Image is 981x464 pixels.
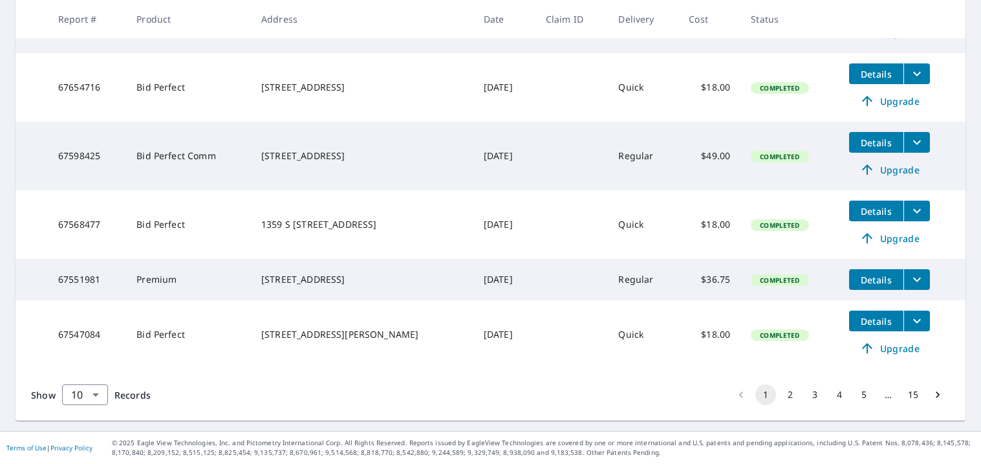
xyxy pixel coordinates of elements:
[903,269,930,290] button: filesDropdownBtn-67551981
[6,443,47,452] a: Terms of Use
[857,162,922,177] span: Upgrade
[48,122,126,190] td: 67598425
[804,384,825,405] button: Go to page 3
[48,300,126,369] td: 67547084
[752,152,807,161] span: Completed
[608,53,678,122] td: Quick
[473,53,535,122] td: [DATE]
[50,443,92,452] a: Privacy Policy
[261,218,463,231] div: 1359 S [STREET_ADDRESS]
[48,53,126,122] td: 67654716
[678,259,740,300] td: $36.75
[755,384,776,405] button: page 1
[729,384,950,405] nav: pagination navigation
[126,53,251,122] td: Bid Perfect
[261,273,463,286] div: [STREET_ADDRESS]
[261,328,463,341] div: [STREET_ADDRESS][PERSON_NAME]
[752,331,807,340] span: Completed
[903,201,930,221] button: filesDropdownBtn-67568477
[849,63,903,84] button: detailsBtn-67654716
[849,228,930,249] a: Upgrade
[927,384,948,405] button: Go to next page
[857,205,896,217] span: Details
[857,93,922,109] span: Upgrade
[608,259,678,300] td: Regular
[6,444,92,452] p: |
[678,190,740,259] td: $18.00
[62,377,108,413] div: 10
[752,83,807,93] span: Completed
[31,389,56,401] span: Show
[473,300,535,369] td: [DATE]
[62,384,108,405] div: Show 10 records
[878,388,899,401] div: …
[829,384,850,405] button: Go to page 4
[857,340,922,356] span: Upgrade
[126,259,251,300] td: Premium
[857,315,896,327] span: Details
[903,63,930,84] button: filesDropdownBtn-67654716
[48,190,126,259] td: 67568477
[261,81,463,94] div: [STREET_ADDRESS]
[126,190,251,259] td: Bid Perfect
[903,132,930,153] button: filesDropdownBtn-67598425
[126,122,251,190] td: Bid Perfect Comm
[903,311,930,331] button: filesDropdownBtn-67547084
[48,259,126,300] td: 67551981
[126,300,251,369] td: Bid Perfect
[752,221,807,230] span: Completed
[854,384,874,405] button: Go to page 5
[849,338,930,359] a: Upgrade
[608,122,678,190] td: Regular
[849,159,930,180] a: Upgrade
[857,137,896,149] span: Details
[752,276,807,285] span: Completed
[678,53,740,122] td: $18.00
[849,91,930,111] a: Upgrade
[678,122,740,190] td: $49.00
[857,230,922,246] span: Upgrade
[849,132,903,153] button: detailsBtn-67598425
[473,259,535,300] td: [DATE]
[473,122,535,190] td: [DATE]
[903,384,923,405] button: Go to page 15
[849,311,903,331] button: detailsBtn-67547084
[857,68,896,80] span: Details
[608,300,678,369] td: Quick
[678,300,740,369] td: $18.00
[473,190,535,259] td: [DATE]
[112,438,975,458] p: © 2025 Eagle View Technologies, Inc. and Pictometry International Corp. All Rights Reserved. Repo...
[849,269,903,290] button: detailsBtn-67551981
[780,384,801,405] button: Go to page 2
[608,190,678,259] td: Quick
[114,389,151,401] span: Records
[857,274,896,286] span: Details
[849,201,903,221] button: detailsBtn-67568477
[261,149,463,162] div: [STREET_ADDRESS]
